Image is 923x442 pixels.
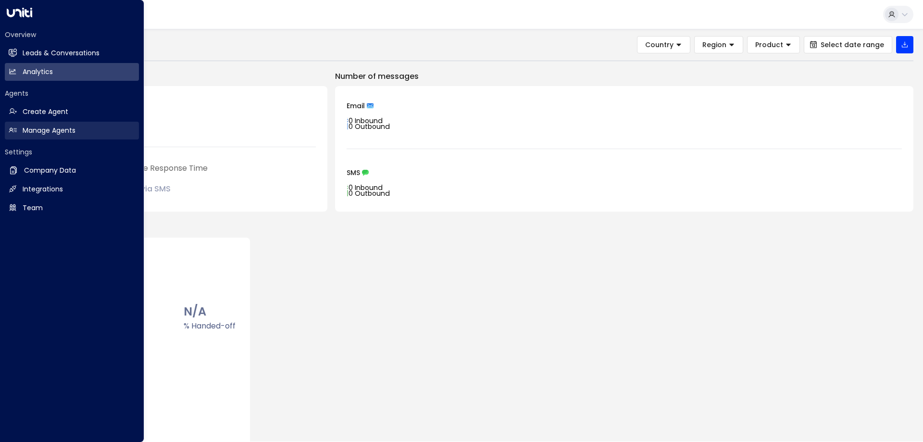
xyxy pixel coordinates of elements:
[23,48,100,58] h2: Leads & Conversations
[24,165,76,176] h2: Company Data
[125,179,171,196] div: 0s
[5,88,139,98] h2: Agents
[5,199,139,217] a: Team
[347,102,365,109] span: Email
[5,44,139,62] a: Leads & Conversations
[38,221,913,233] p: Conversion Metrics
[645,40,674,49] span: Country
[349,189,390,198] tspan: 0 Outbound
[747,36,800,53] button: Product
[23,184,63,194] h2: Integrations
[5,30,139,39] h2: Overview
[5,122,139,139] a: Manage Agents
[23,107,68,117] h2: Create Agent
[50,163,316,174] div: [PERSON_NAME] Average Response Time
[23,203,43,213] h2: Team
[347,169,902,176] div: SMS
[141,183,171,194] span: via SMS
[23,67,53,77] h2: Analytics
[349,183,383,192] tspan: 0 Inbound
[50,98,316,109] div: Number of Inquiries
[23,126,75,136] h2: Manage Agents
[755,40,783,49] span: Product
[5,162,139,179] a: Company Data
[5,147,139,157] h2: Settings
[702,40,726,49] span: Region
[5,103,139,121] a: Create Agent
[184,320,236,332] label: % Handed-off
[38,71,327,82] p: Engagement Metrics
[5,63,139,81] a: Analytics
[821,41,884,49] span: Select date range
[637,36,690,53] button: Country
[349,122,390,131] tspan: 0 Outbound
[5,180,139,198] a: Integrations
[804,36,892,53] button: Select date range
[349,116,383,126] tspan: 0 Inbound
[694,36,743,53] button: Region
[335,71,913,82] p: Number of messages
[184,303,236,320] span: N/A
